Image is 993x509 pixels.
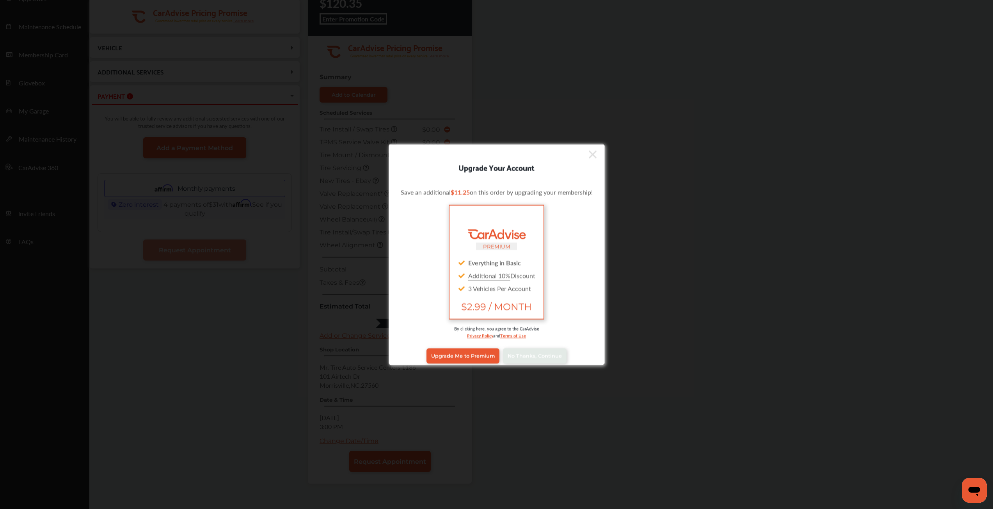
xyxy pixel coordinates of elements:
a: Privacy Policy [467,331,493,339]
span: Upgrade Me to Premium [431,353,495,359]
a: Terms of Use [500,331,526,339]
span: $2.99 / MONTH [456,301,537,312]
div: 3 Vehicles Per Account [456,282,537,294]
a: Upgrade Me to Premium [426,348,499,363]
span: Discount [468,271,535,280]
u: Additional 10% [468,271,510,280]
small: PREMIUM [483,243,510,249]
p: Save an additional on this order by upgrading your membership! [401,187,593,196]
div: Upgrade Your Account [389,161,604,173]
a: No Thanks, Continue [503,348,567,363]
span: No Thanks, Continue [508,353,562,359]
strong: Everything in Basic [468,258,521,267]
div: By clicking here, you agree to the CarAdvise and [401,325,593,346]
iframe: Button to launch messaging window [962,478,987,503]
span: $11.25 [451,187,470,196]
